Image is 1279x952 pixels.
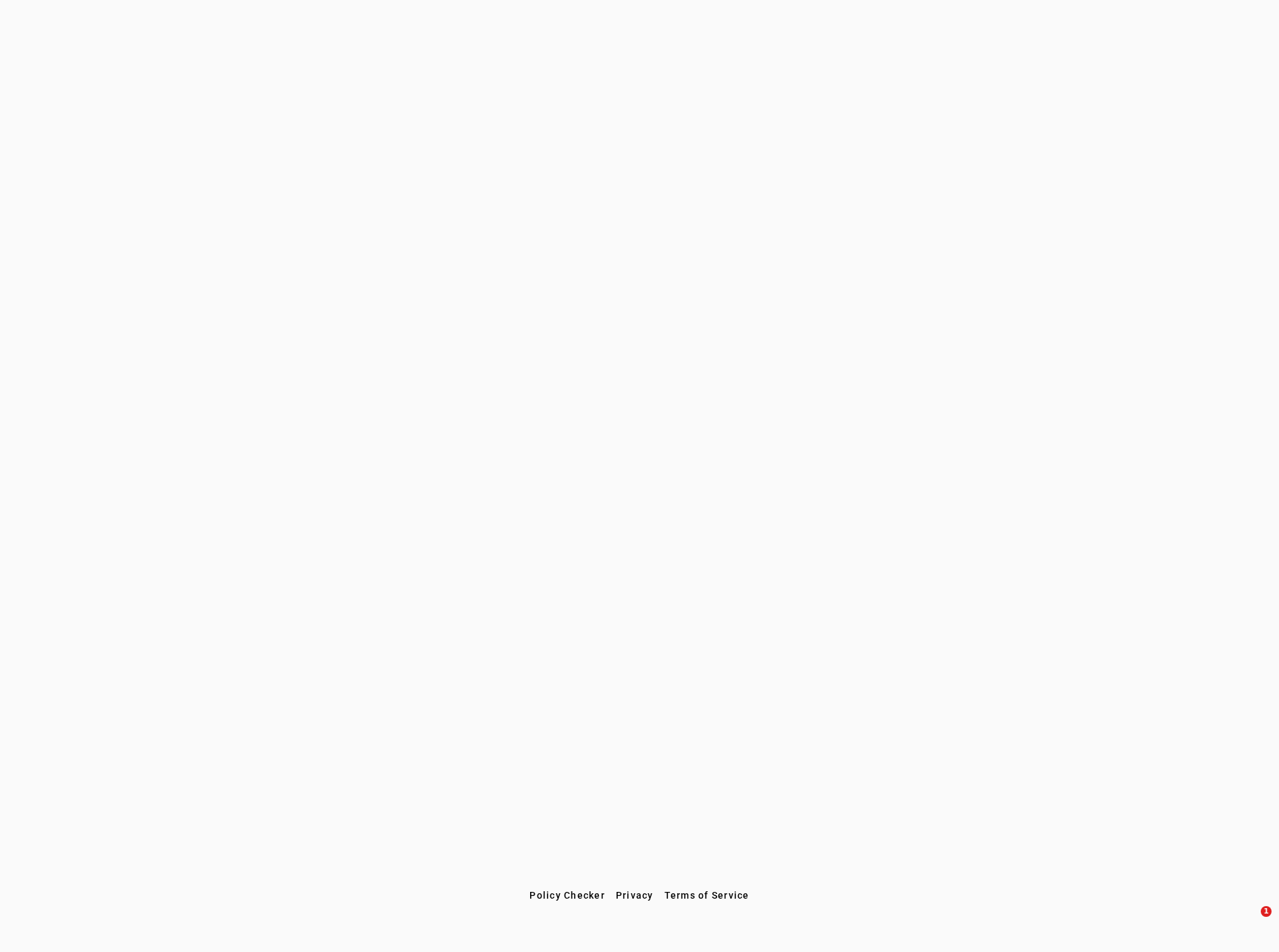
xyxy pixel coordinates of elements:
span: Terms of Service [664,890,750,901]
button: Privacy [610,883,659,907]
span: Policy Checker [529,890,605,901]
span: 1 [1261,906,1272,917]
button: Terms of Service [659,883,755,907]
span: Privacy [616,890,654,901]
button: Policy Checker [524,883,610,907]
iframe: Intercom live chat [1233,906,1265,938]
